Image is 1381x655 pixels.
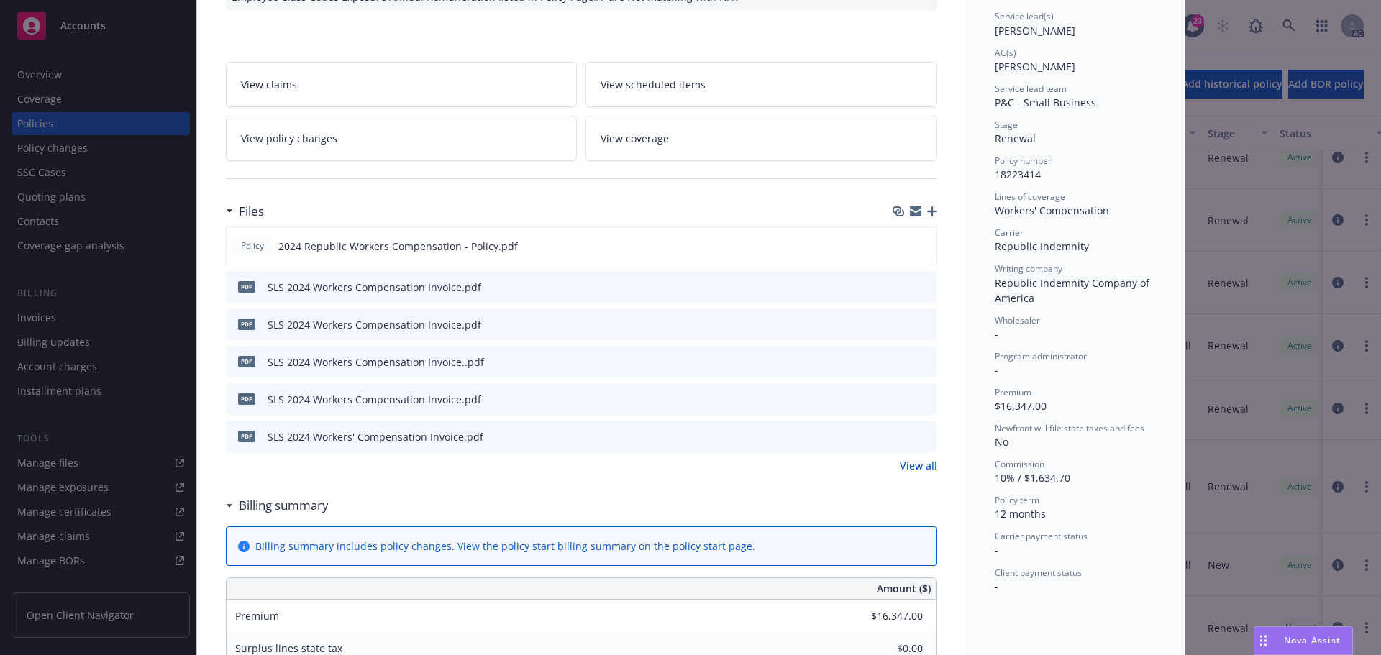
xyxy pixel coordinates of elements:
span: 12 months [995,507,1046,521]
span: - [995,580,998,593]
span: Republic Indemnity [995,239,1089,253]
span: Commission [995,458,1044,470]
span: - [995,544,998,557]
span: pdf [238,319,255,329]
button: preview file [919,280,931,295]
a: View all [900,458,937,473]
span: View coverage [601,131,669,146]
span: AC(s) [995,47,1016,59]
div: Billing summary [226,496,329,515]
button: Nova Assist [1254,626,1353,655]
span: View claims [241,77,297,92]
button: preview file [919,317,931,332]
button: preview file [918,239,931,254]
span: [PERSON_NAME] [995,24,1075,37]
span: Policy [238,239,267,252]
span: Wholesaler [995,314,1040,326]
div: SLS 2024 Workers Compensation Invoice.pdf [268,392,481,407]
span: - [995,327,998,341]
span: Workers' Compensation [995,203,1109,217]
span: Premium [995,386,1031,398]
span: Program administrator [995,350,1087,362]
span: Renewal [995,132,1036,145]
span: Newfront will file state taxes and fees [995,422,1144,434]
span: pdf [238,356,255,367]
button: download file [895,239,906,254]
a: View policy changes [226,116,578,161]
button: preview file [919,429,931,444]
span: Service lead team [995,83,1067,95]
span: No [995,435,1008,449]
span: pdf [238,281,255,292]
div: SLS 2024 Workers Compensation Invoice.pdf [268,280,481,295]
a: policy start page [673,539,752,553]
div: SLS 2024 Workers Compensation Invoice..pdf [268,354,484,370]
span: View scheduled items [601,77,706,92]
span: Carrier payment status [995,530,1088,542]
div: SLS 2024 Workers Compensation Invoice.pdf [268,317,481,332]
span: Policy term [995,494,1039,506]
h3: Files [239,202,264,221]
button: download file [895,392,907,407]
button: download file [895,280,907,295]
span: Client payment status [995,567,1082,579]
span: Stage [995,119,1018,131]
button: download file [895,317,907,332]
button: preview file [919,392,931,407]
span: Service lead(s) [995,10,1054,22]
span: 2024 Republic Workers Compensation - Policy.pdf [278,239,518,254]
span: pdf [238,393,255,404]
span: Surplus lines state tax [235,641,342,655]
span: Lines of coverage [995,191,1065,203]
span: Premium [235,609,279,623]
span: $16,347.00 [995,399,1047,413]
span: Republic Indemnity Company of America [995,276,1152,305]
a: View coverage [585,116,937,161]
div: Billing summary includes policy changes. View the policy start billing summary on the . [255,539,755,554]
a: View claims [226,62,578,107]
span: Carrier [995,226,1024,239]
a: View scheduled items [585,62,937,107]
span: Amount ($) [877,581,931,596]
div: Files [226,202,264,221]
span: - [995,363,998,377]
span: View policy changes [241,131,337,146]
h3: Billing summary [239,496,329,515]
button: download file [895,354,907,370]
div: SLS 2024 Workers' Compensation Invoice.pdf [268,429,483,444]
span: 18223414 [995,168,1041,181]
button: download file [895,429,907,444]
span: [PERSON_NAME] [995,60,1075,73]
button: preview file [919,354,931,370]
span: Writing company [995,262,1062,275]
span: P&C - Small Business [995,96,1096,109]
span: Policy number [995,155,1052,167]
span: 10% / $1,634.70 [995,471,1070,485]
span: Nova Assist [1284,634,1341,646]
span: pdf [238,431,255,441]
input: 0.00 [838,605,931,627]
div: Drag to move [1254,627,1272,654]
